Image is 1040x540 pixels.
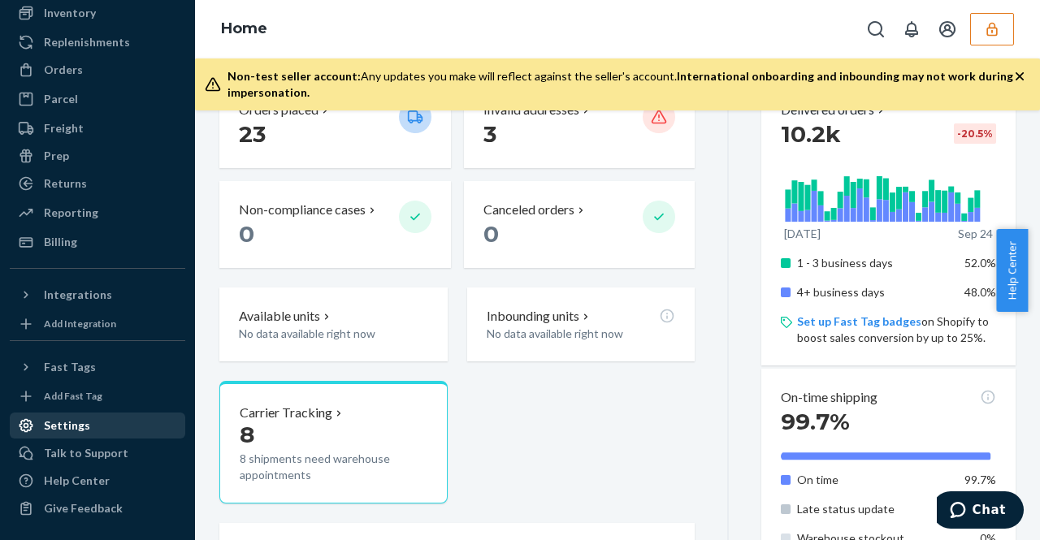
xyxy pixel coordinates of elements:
a: Billing [10,229,185,255]
div: -20.5 % [954,123,996,144]
div: Orders [44,62,83,78]
a: Replenishments [10,29,185,55]
button: Canceled orders 0 [464,181,695,268]
p: 1 - 3 business days [797,255,953,271]
div: Settings [44,417,90,434]
button: Give Feedback [10,495,185,521]
div: Reporting [44,205,98,221]
a: Home [221,19,267,37]
button: Integrations [10,282,185,308]
p: [DATE] [784,226,821,242]
p: Carrier Tracking [240,404,332,422]
div: Returns [44,175,87,192]
p: No data available right now [487,326,676,342]
button: Open Search Box [860,13,892,45]
button: Open notifications [895,13,928,45]
button: Orders placed 23 [219,81,451,168]
span: 99.7% [964,473,996,486]
div: Prep [44,148,69,164]
iframe: Opens a widget where you can chat to one of our agents [937,491,1024,532]
button: Help Center [996,229,1028,312]
a: Orders [10,57,185,83]
button: Carrier Tracking88 shipments need warehouse appointments [219,381,448,504]
span: 10.2k [781,120,841,148]
p: 8 shipments need warehouse appointments [240,451,427,483]
span: 23 [239,120,266,148]
a: Add Fast Tag [10,387,185,406]
div: Inventory [44,5,96,21]
p: Sep 24 [958,226,993,242]
div: Freight [44,120,84,136]
div: Billing [44,234,77,250]
p: Available units [239,307,320,326]
a: Returns [10,171,185,197]
div: Talk to Support [44,445,128,461]
p: on Shopify to boost sales conversion by up to 25%. [797,313,996,346]
div: Any updates you make will reflect against the seller's account. [227,68,1014,101]
ol: breadcrumbs [208,6,280,53]
div: Integrations [44,287,112,303]
button: Available unitsNo data available right now [219,287,448,361]
button: Invalid addresses 3 [464,81,695,168]
a: Reporting [10,200,185,226]
span: 48.0% [964,285,996,299]
a: Settings [10,413,185,438]
a: Help Center [10,468,185,494]
div: Help Center [44,473,110,489]
a: Prep [10,143,185,169]
div: Add Fast Tag [44,389,102,403]
div: Parcel [44,91,78,107]
a: Set up Fast Tag badges [797,314,921,328]
span: 0 [483,220,499,248]
p: Late status update [797,501,953,517]
p: 4+ business days [797,284,953,300]
button: Fast Tags [10,354,185,380]
a: Freight [10,115,185,141]
button: Inbounding unitsNo data available right now [467,287,695,361]
span: 3 [483,120,496,148]
p: No data available right now [239,326,428,342]
span: Non-test seller account: [227,69,361,83]
p: Non-compliance cases [239,201,366,219]
p: On time [797,472,953,488]
button: Non-compliance cases 0 [219,181,451,268]
span: 52.0% [964,256,996,270]
p: Inbounding units [487,307,579,326]
button: Talk to Support [10,440,185,466]
div: Give Feedback [44,500,123,516]
a: Add Integration [10,314,185,334]
div: Fast Tags [44,359,96,375]
div: Replenishments [44,34,130,50]
span: 0 [239,220,254,248]
p: Canceled orders [483,201,574,219]
p: On-time shipping [781,388,877,407]
span: 8 [240,421,254,448]
button: Open account menu [931,13,964,45]
span: 99.7% [781,408,850,435]
a: Parcel [10,86,185,112]
div: Add Integration [44,317,116,330]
